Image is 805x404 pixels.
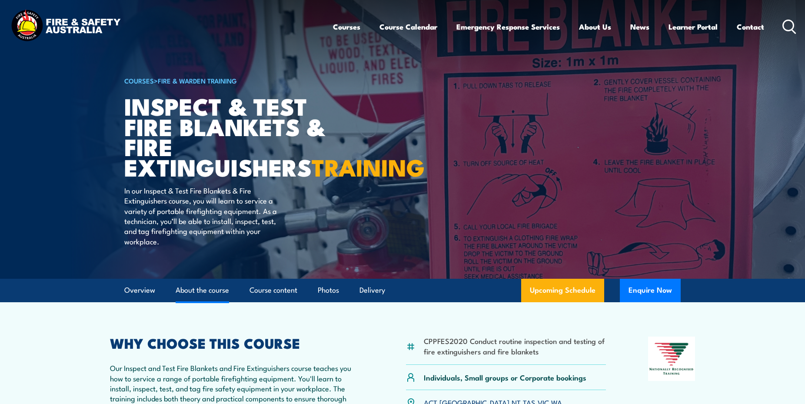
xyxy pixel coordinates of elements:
[176,279,229,302] a: About the course
[124,75,339,86] h6: >
[579,15,611,38] a: About Us
[249,279,297,302] a: Course content
[124,185,283,246] p: In our Inspect & Test Fire Blankets & Fire Extinguishers course, you will learn to service a vari...
[737,15,764,38] a: Contact
[669,15,718,38] a: Learner Portal
[333,15,360,38] a: Courses
[124,279,155,302] a: Overview
[424,372,586,382] p: Individuals, Small groups or Corporate bookings
[110,337,364,349] h2: WHY CHOOSE THIS COURSE
[630,15,649,38] a: News
[312,148,425,184] strong: TRAINING
[158,76,237,85] a: Fire & Warden Training
[620,279,681,302] button: Enquire Now
[648,337,695,381] img: Nationally Recognised Training logo.
[379,15,437,38] a: Course Calendar
[359,279,385,302] a: Delivery
[424,336,606,356] li: CPPFES2020 Conduct routine inspection and testing of fire extinguishers and fire blankets
[124,76,154,85] a: COURSES
[124,96,339,177] h1: Inspect & Test Fire Blankets & Fire Extinguishers
[456,15,560,38] a: Emergency Response Services
[521,279,604,302] a: Upcoming Schedule
[318,279,339,302] a: Photos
